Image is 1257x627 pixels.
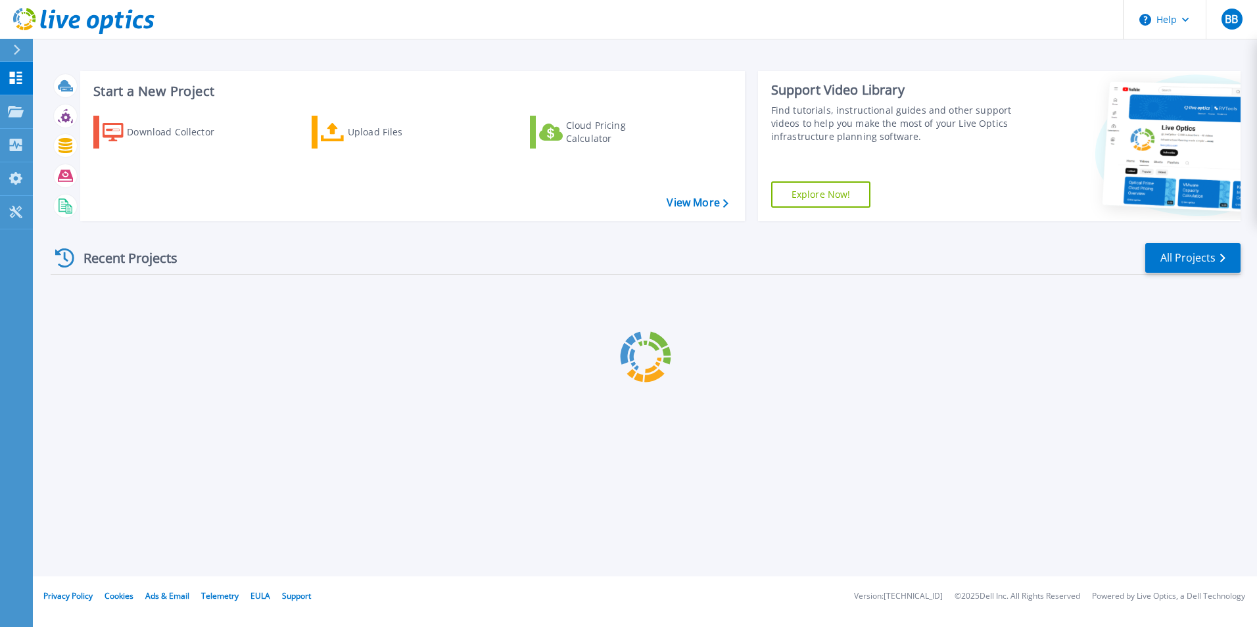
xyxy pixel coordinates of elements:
span: BB [1225,14,1238,24]
li: Version: [TECHNICAL_ID] [854,592,943,601]
a: All Projects [1145,243,1241,273]
a: View More [667,197,728,209]
a: Telemetry [201,590,239,601]
a: Support [282,590,311,601]
h3: Start a New Project [93,84,728,99]
div: Upload Files [348,119,453,145]
div: Cloud Pricing Calculator [566,119,671,145]
a: EULA [250,590,270,601]
a: Ads & Email [145,590,189,601]
a: Upload Files [312,116,458,149]
div: Download Collector [127,119,232,145]
a: Privacy Policy [43,590,93,601]
div: Find tutorials, instructional guides and other support videos to help you make the most of your L... [771,104,1017,143]
a: Cloud Pricing Calculator [530,116,676,149]
a: Cookies [105,590,133,601]
li: © 2025 Dell Inc. All Rights Reserved [955,592,1080,601]
div: Support Video Library [771,81,1017,99]
a: Explore Now! [771,181,871,208]
a: Download Collector [93,116,240,149]
div: Recent Projects [51,242,195,274]
li: Powered by Live Optics, a Dell Technology [1092,592,1245,601]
